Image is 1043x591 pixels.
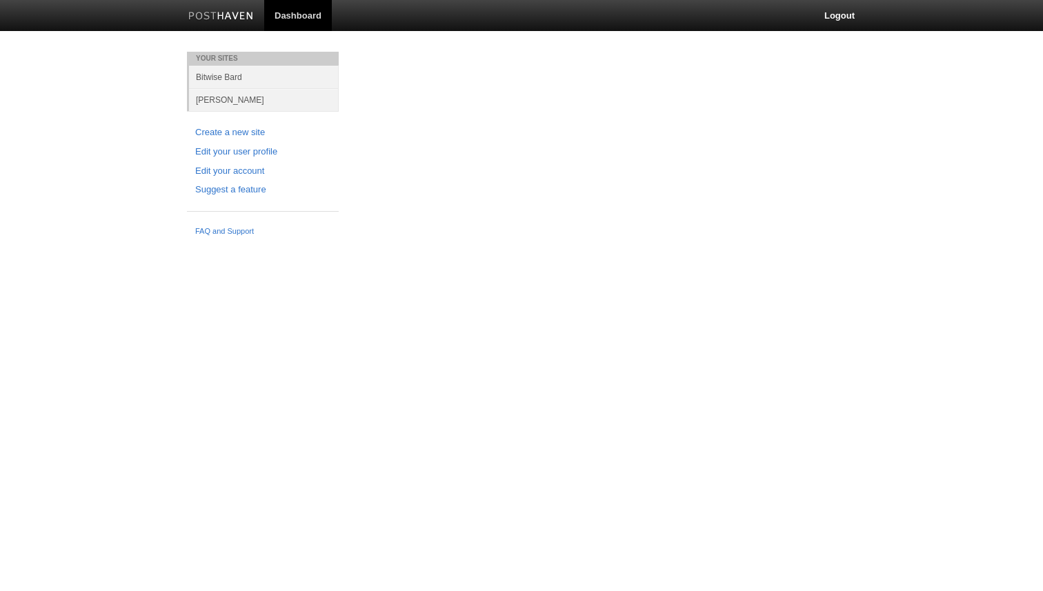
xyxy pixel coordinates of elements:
[189,88,339,111] a: [PERSON_NAME]
[187,52,339,66] li: Your Sites
[195,226,330,238] a: FAQ and Support
[195,164,330,179] a: Edit your account
[195,126,330,140] a: Create a new site
[195,183,330,197] a: Suggest a feature
[188,12,254,22] img: Posthaven-bar
[195,145,330,159] a: Edit your user profile
[189,66,339,88] a: Bitwise Bard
